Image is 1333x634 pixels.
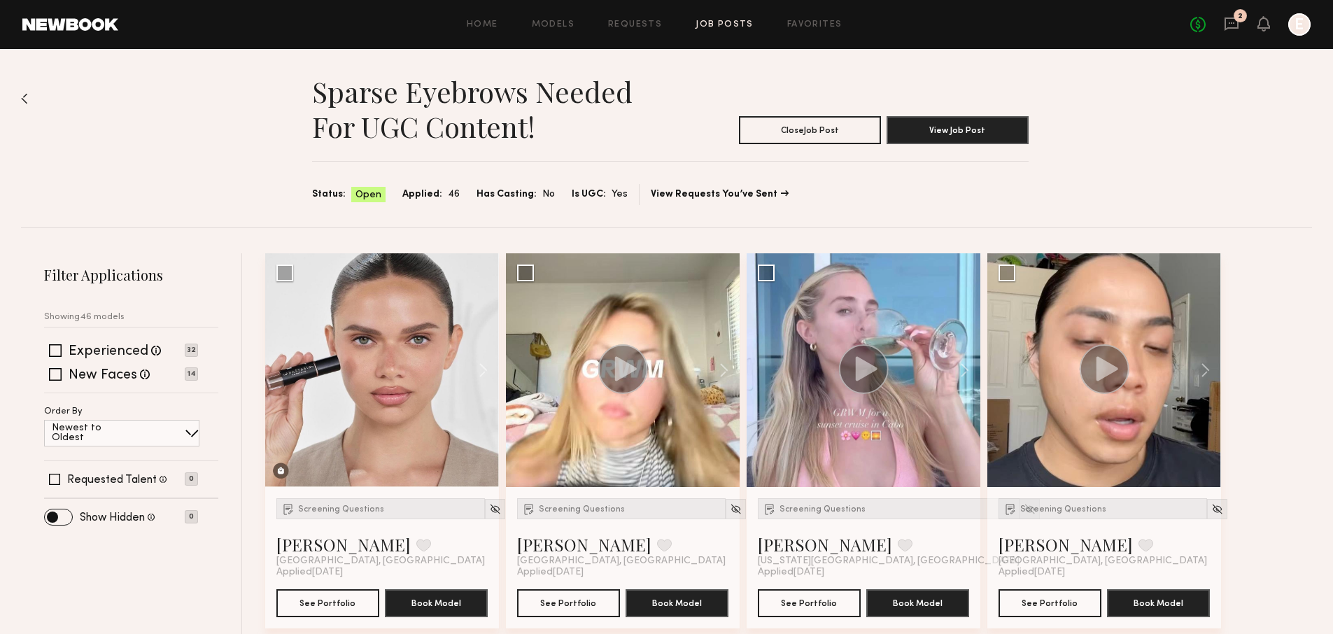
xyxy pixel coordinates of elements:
h2: Filter Applications [44,265,218,284]
label: Show Hidden [80,512,145,523]
span: Screening Questions [1020,505,1106,514]
button: Book Model [626,589,728,617]
button: View Job Post [887,116,1029,144]
a: E [1288,13,1311,36]
span: Screening Questions [539,505,625,514]
div: Applied [DATE] [517,567,728,578]
label: Requested Talent [67,474,157,486]
a: Book Model [385,596,488,608]
span: Applied: [402,187,442,202]
p: 32 [185,344,198,357]
span: [GEOGRAPHIC_DATA], [GEOGRAPHIC_DATA] [999,556,1207,567]
span: Screening Questions [298,505,384,514]
a: [PERSON_NAME] [276,533,411,556]
button: Book Model [866,589,969,617]
button: See Portfolio [758,589,861,617]
div: Applied [DATE] [276,567,488,578]
a: Book Model [626,596,728,608]
a: Requests [608,20,662,29]
span: Is UGC: [572,187,606,202]
p: 0 [185,472,198,486]
span: [US_STATE][GEOGRAPHIC_DATA], [GEOGRAPHIC_DATA] [758,556,1020,567]
button: See Portfolio [276,589,379,617]
span: [GEOGRAPHIC_DATA], [GEOGRAPHIC_DATA] [276,556,485,567]
a: Favorites [787,20,842,29]
div: Applied [DATE] [999,567,1210,578]
p: 0 [185,510,198,523]
div: Applied [DATE] [758,567,969,578]
span: Screening Questions [780,505,866,514]
a: Book Model [1107,596,1210,608]
a: Home [467,20,498,29]
p: Showing 46 models [44,313,125,322]
img: Back to previous page [21,93,28,104]
label: Experienced [69,345,148,359]
a: [PERSON_NAME] [999,533,1133,556]
img: Submission Icon [1003,502,1017,516]
span: Yes [612,187,628,202]
a: [PERSON_NAME] [517,533,651,556]
button: Book Model [385,589,488,617]
h1: Sparse Eyebrows Needed for UGC Content! [312,74,670,144]
a: 2 [1224,16,1239,34]
img: Unhide Model [1211,503,1223,515]
span: Open [355,188,381,202]
a: Job Posts [696,20,754,29]
span: No [542,187,555,202]
label: New Faces [69,369,137,383]
a: Models [532,20,574,29]
button: See Portfolio [517,589,620,617]
p: Order By [44,407,83,416]
div: 2 [1238,13,1243,20]
span: Has Casting: [477,187,537,202]
img: Submission Icon [281,502,295,516]
button: Book Model [1107,589,1210,617]
img: Unhide Model [489,503,501,515]
a: View Requests You’ve Sent [651,190,789,199]
a: [PERSON_NAME] [758,533,892,556]
button: CloseJob Post [739,116,881,144]
img: Submission Icon [763,502,777,516]
a: Book Model [866,596,969,608]
p: Newest to Oldest [52,423,135,443]
img: Unhide Model [730,503,742,515]
img: Submission Icon [522,502,536,516]
span: [GEOGRAPHIC_DATA], [GEOGRAPHIC_DATA] [517,556,726,567]
p: 14 [185,367,198,381]
span: Status: [312,187,346,202]
span: 46 [448,187,460,202]
button: See Portfolio [999,589,1101,617]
